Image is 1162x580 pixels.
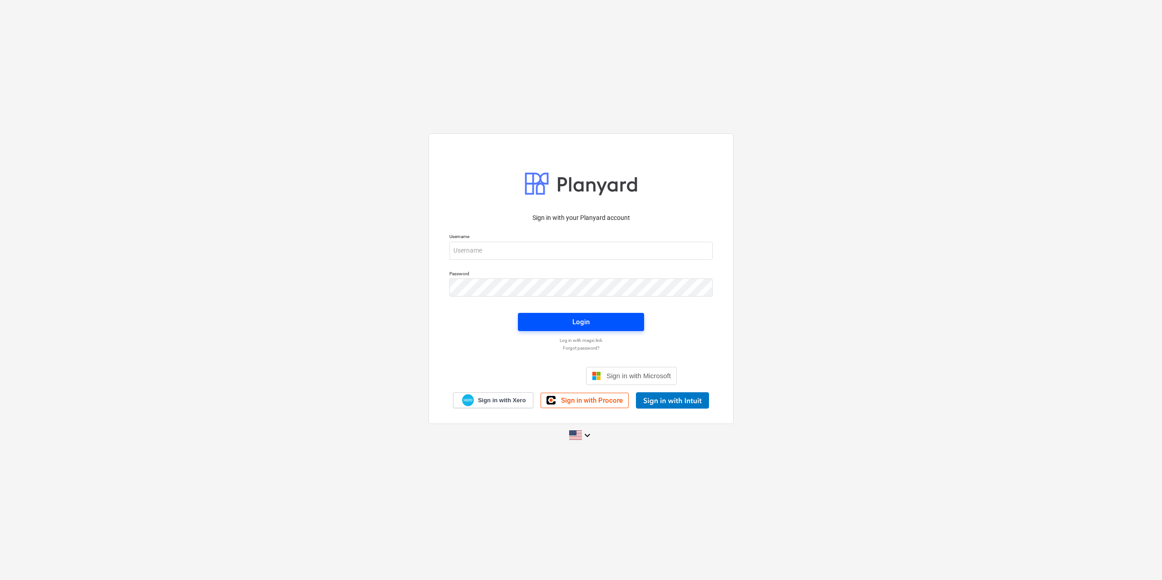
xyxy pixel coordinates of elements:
a: Sign in with Xero [453,392,534,408]
div: Login [572,316,590,328]
iframe: Sign in with Google Button [481,366,583,386]
iframe: Chat Widget [1117,536,1162,580]
button: Login [518,313,644,331]
a: Sign in with Procore [541,393,629,408]
span: Sign in with Xero [478,396,526,405]
input: Username [449,242,713,260]
span: Sign in with Procore [561,396,623,405]
p: Username [449,234,713,241]
img: Microsoft logo [592,371,601,380]
i: keyboard_arrow_down [582,430,593,441]
p: Password [449,271,713,278]
img: Xero logo [462,394,474,406]
p: Sign in with your Planyard account [449,213,713,223]
span: Sign in with Microsoft [606,372,671,380]
a: Log in with magic link [445,337,717,343]
a: Forgot password? [445,345,717,351]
